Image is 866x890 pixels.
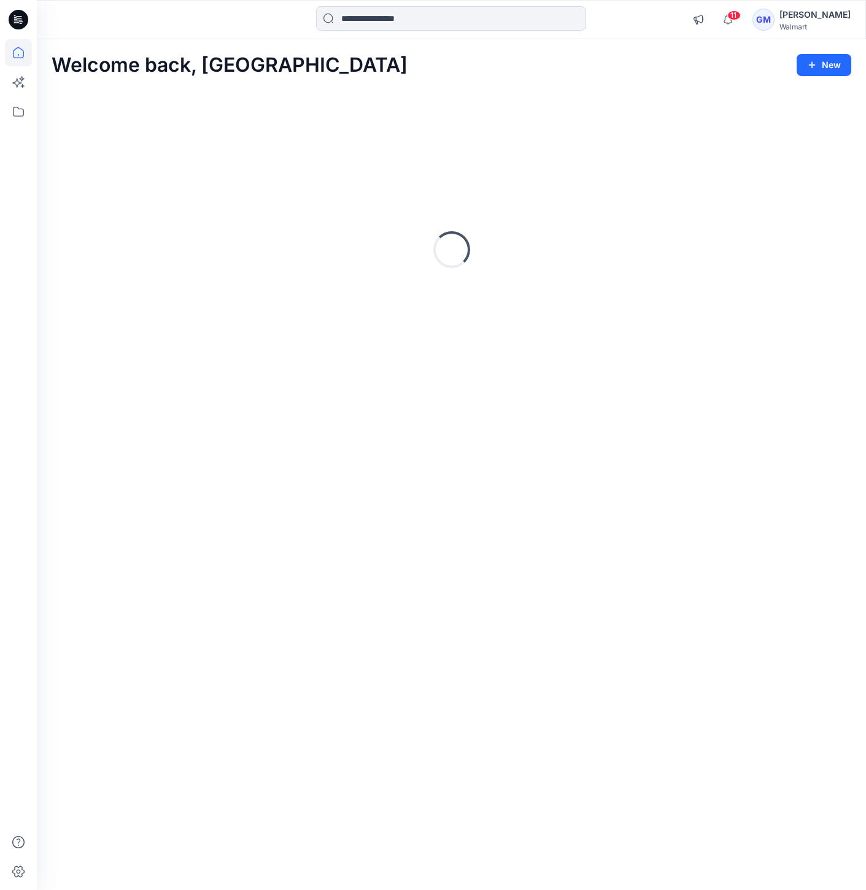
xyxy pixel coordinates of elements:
[779,7,851,22] div: [PERSON_NAME]
[52,54,408,77] h2: Welcome back, [GEOGRAPHIC_DATA]
[779,22,851,31] div: Walmart
[797,54,851,76] button: New
[752,9,775,31] div: GM
[727,10,741,20] span: 11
